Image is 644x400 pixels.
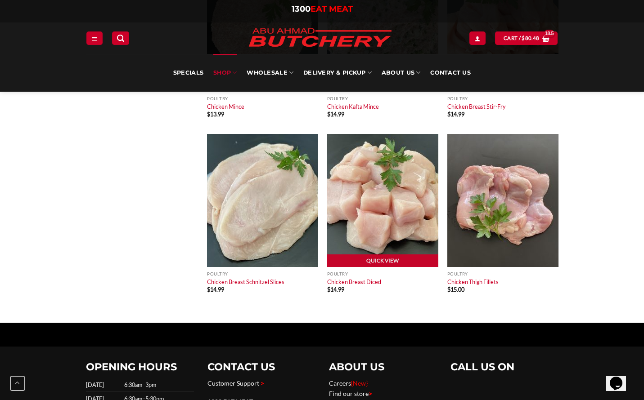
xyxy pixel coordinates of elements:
p: Poultry [327,96,438,101]
h2: CALL US ON [450,360,558,373]
a: Chicken Breast Stir-Fry [447,103,505,110]
a: Customer Support [207,379,259,387]
span: 1300 [292,4,311,14]
a: Quick View [327,254,438,268]
a: 1300EAT MEAT [292,4,353,14]
button: Go to top [10,376,25,391]
bdi: 80.48 [522,35,539,41]
p: Poultry [207,271,318,276]
img: Chicken-Breast-Schnitzel-Slices [207,134,318,267]
td: 6:30am–3pm [122,378,194,392]
span: $ [327,286,330,293]
h2: ABOUT US [329,360,437,373]
a: Wholesale [247,54,293,92]
a: Specials [173,54,203,92]
a: Search [112,31,129,44]
td: [DATE] [86,378,122,392]
span: Cart / [504,34,539,42]
img: Chicken-Breast-Diced [327,134,438,267]
a: SHOP [213,54,237,92]
a: View cart [495,31,558,44]
bdi: 14.99 [207,286,224,293]
h2: OPENING HOURS [86,360,194,373]
a: Chicken Thigh Fillets [447,278,499,285]
a: Login [469,31,486,44]
a: Find our store> [329,390,372,397]
span: $ [327,111,330,118]
span: > [261,379,264,387]
bdi: 14.99 [447,111,464,118]
span: $ [447,111,450,118]
a: Chicken Kafta Mince [327,103,379,110]
bdi: 15.00 [447,286,464,293]
p: Poultry [327,271,438,276]
bdi: 14.99 [327,111,344,118]
span: $ [447,286,450,293]
p: Poultry [447,271,558,276]
a: Contact Us [430,54,471,92]
img: Chicken Thigh Fillets [447,134,558,267]
a: About Us [382,54,420,92]
span: $ [207,286,210,293]
span: > [369,390,372,397]
a: Menu [86,31,103,44]
iframe: chat widget [606,364,635,391]
p: Poultry [447,96,558,101]
p: Poultry [207,96,318,101]
a: Careers{New} [329,379,368,387]
bdi: 14.99 [327,286,344,293]
bdi: 13.99 [207,111,224,118]
img: Abu Ahmad Butchery [241,22,399,54]
span: $ [207,111,210,118]
a: Chicken Breast Schnitzel Slices [207,278,284,285]
span: {New} [351,379,368,387]
a: Chicken Mince [207,103,244,110]
span: $ [522,34,525,42]
span: EAT MEAT [311,4,353,14]
a: Chicken Breast Diced [327,278,381,285]
a: Delivery & Pickup [303,54,372,92]
h2: CONTACT US [207,360,315,373]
